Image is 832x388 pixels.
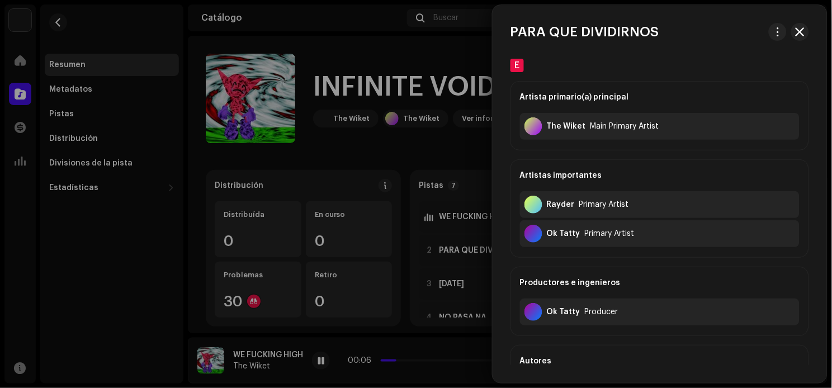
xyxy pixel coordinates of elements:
div: Artista primario(a) principal [520,82,800,113]
div: Artistas importantes [520,160,800,191]
div: Primary Artist [579,200,629,209]
div: Autores [520,346,800,377]
div: Producer [585,307,618,316]
div: Main Primary Artist [590,122,659,131]
h3: PARA QUE DIVIDIRNOS [510,23,659,41]
div: Primary Artist [585,229,635,238]
div: Ok Tatty [547,307,580,316]
div: E [510,59,524,72]
div: Ok Tatty [547,229,580,238]
div: Rayder [547,200,575,209]
div: Productores e ingenieros [520,267,800,299]
div: The Wiket [547,122,586,131]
